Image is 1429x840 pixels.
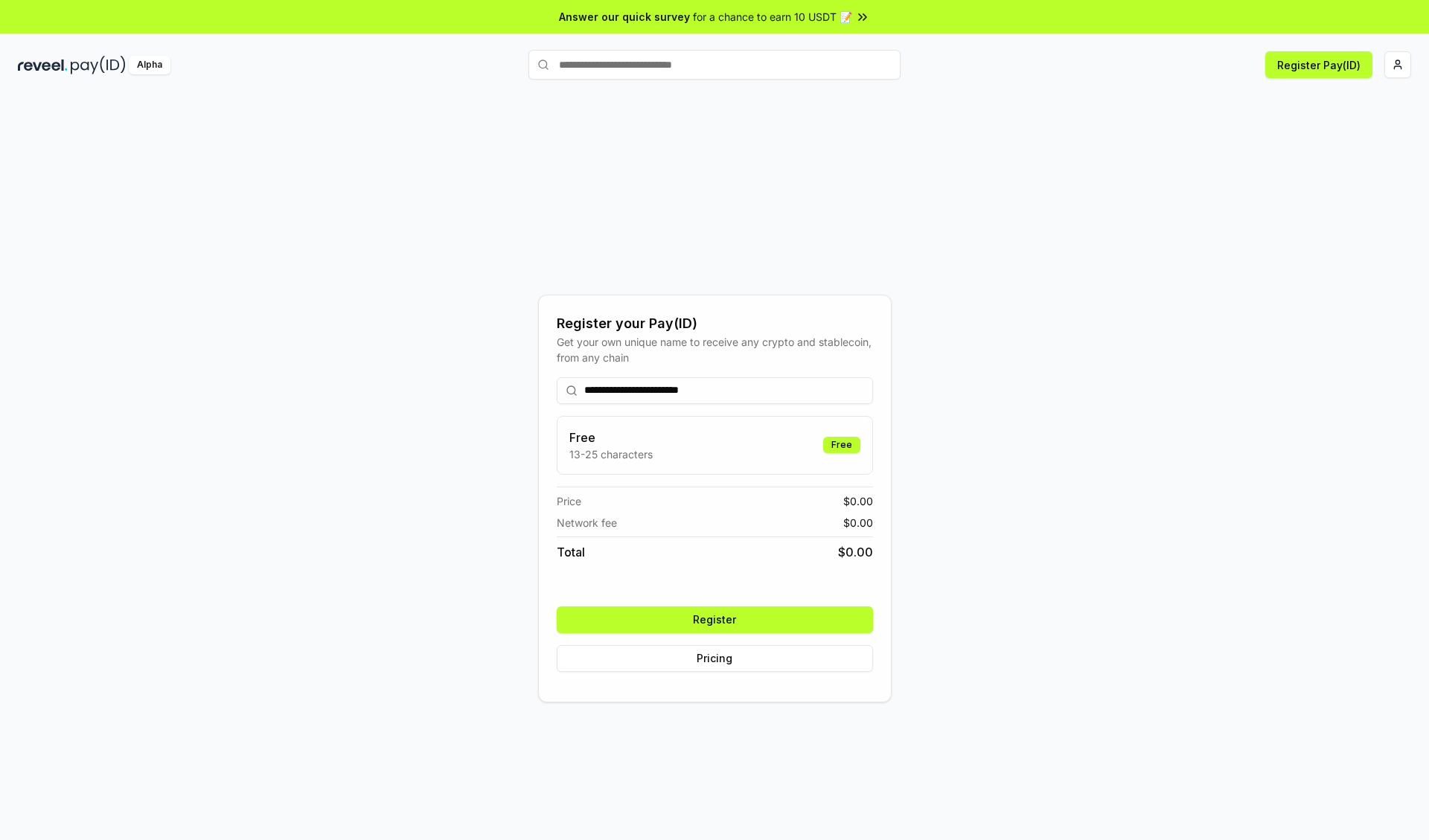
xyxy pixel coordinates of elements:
[843,493,873,509] span: $ 0.00
[843,515,873,530] span: $ 0.00
[569,446,653,462] p: 13-25 characters
[557,606,873,633] button: Register
[557,645,873,672] button: Pricing
[129,56,170,74] div: Alpha
[823,437,860,453] div: Free
[559,9,690,25] span: Answer our quick survey
[18,56,68,74] img: reveel_dark
[557,313,873,334] div: Register your Pay(ID)
[557,493,581,509] span: Price
[1265,51,1372,78] button: Register Pay(ID)
[557,543,585,561] span: Total
[838,543,873,561] span: $ 0.00
[71,56,126,74] img: pay_id
[557,515,617,530] span: Network fee
[557,334,873,365] div: Get your own unique name to receive any crypto and stablecoin, from any chain
[569,429,653,446] h3: Free
[693,9,852,25] span: for a chance to earn 10 USDT 📝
